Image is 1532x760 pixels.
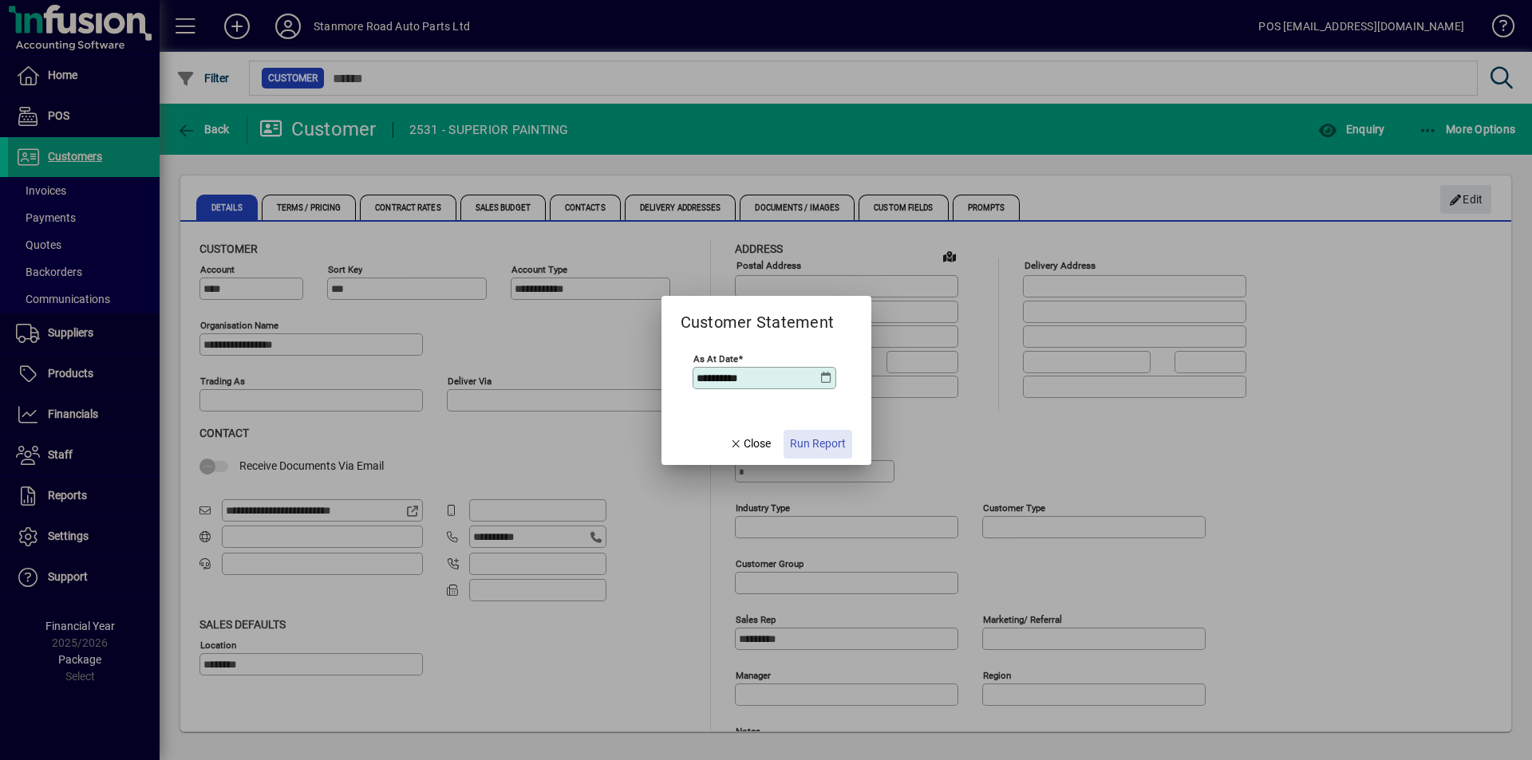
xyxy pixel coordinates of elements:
[693,352,738,364] mat-label: As at Date
[723,430,777,459] button: Close
[729,435,771,452] span: Close
[784,430,852,459] button: Run Report
[661,296,854,335] h2: Customer Statement
[790,435,846,452] span: Run Report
